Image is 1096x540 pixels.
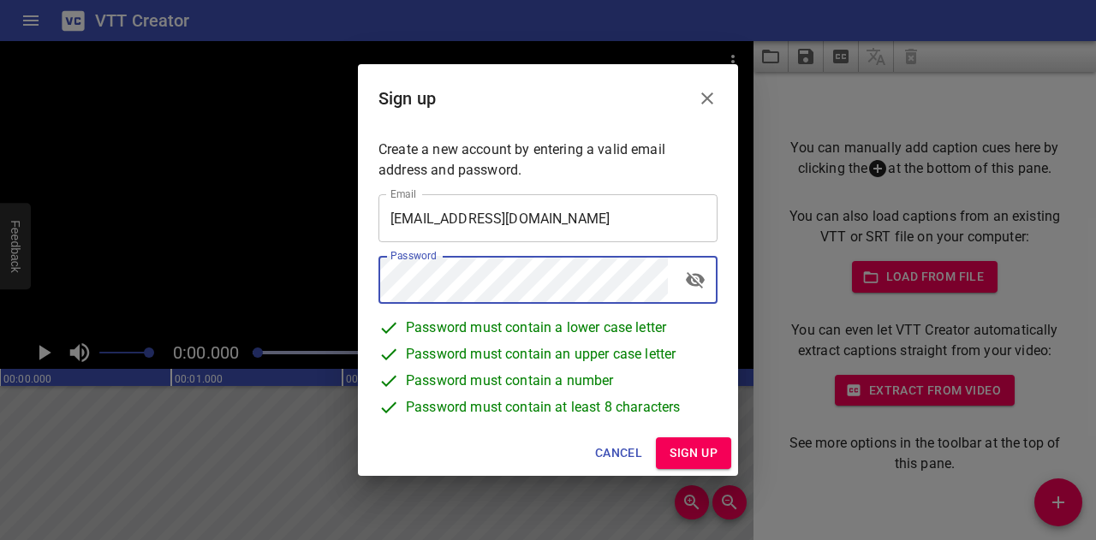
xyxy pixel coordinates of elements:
p: Create a new account by entering a valid email address and password. [378,139,718,181]
span: Password must contain an upper case letter [406,344,676,371]
h6: Sign up [378,85,436,112]
span: Password must contain a number [406,371,614,397]
button: Close [687,78,728,119]
span: Password must contain a lower case letter [406,317,666,344]
span: Password must contain at least 8 characters [406,397,680,424]
button: Cancel [588,437,649,469]
span: Sign up [670,442,718,464]
span: Cancel [595,442,642,464]
button: toggle password visibility [675,259,716,300]
button: Sign up [656,437,731,469]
